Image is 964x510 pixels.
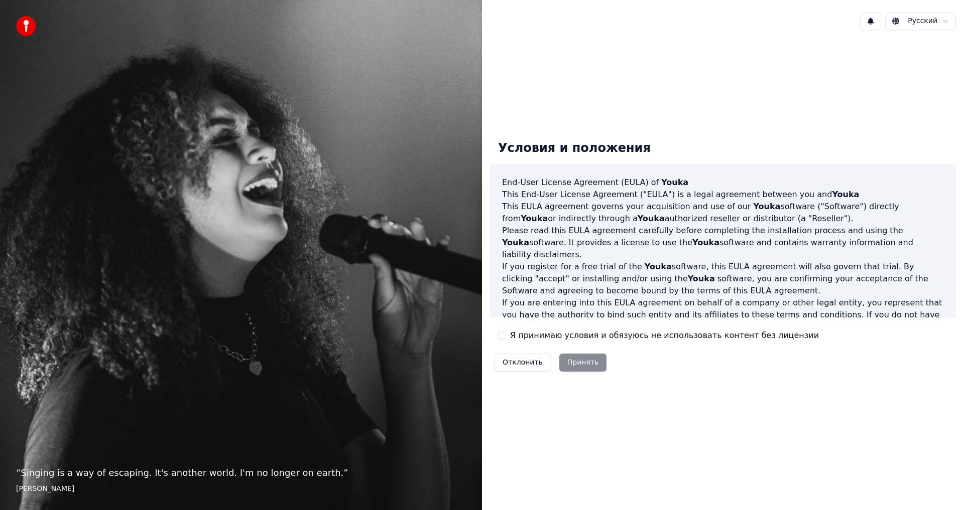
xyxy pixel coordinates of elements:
[502,297,944,345] p: If you are entering into this EULA agreement on behalf of a company or other legal entity, you re...
[502,189,944,201] p: This End-User License Agreement ("EULA") is a legal agreement between you and
[661,178,688,187] span: Youka
[510,329,819,342] label: Я принимаю условия и обязуюсь не использовать контент без лицензии
[521,214,548,223] span: Youka
[692,238,719,247] span: Youka
[502,225,944,261] p: Please read this EULA agreement carefully before completing the installation process and using th...
[16,16,36,36] img: youka
[638,214,665,223] span: Youka
[502,261,944,297] p: If you register for a free trial of the software, this EULA agreement will also govern that trial...
[502,201,944,225] p: This EULA agreement governs your acquisition and use of our software ("Software") directly from o...
[502,238,529,247] span: Youka
[494,354,551,372] button: Отклонить
[502,177,944,189] h3: End-User License Agreement (EULA) of
[16,466,466,480] p: “ Singing is a way of escaping. It's another world. I'm no longer on earth. ”
[832,190,859,199] span: Youka
[490,132,659,164] div: Условия и положения
[16,484,466,494] footer: [PERSON_NAME]
[753,202,780,211] span: Youka
[688,274,715,283] span: Youka
[645,262,672,271] span: Youka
